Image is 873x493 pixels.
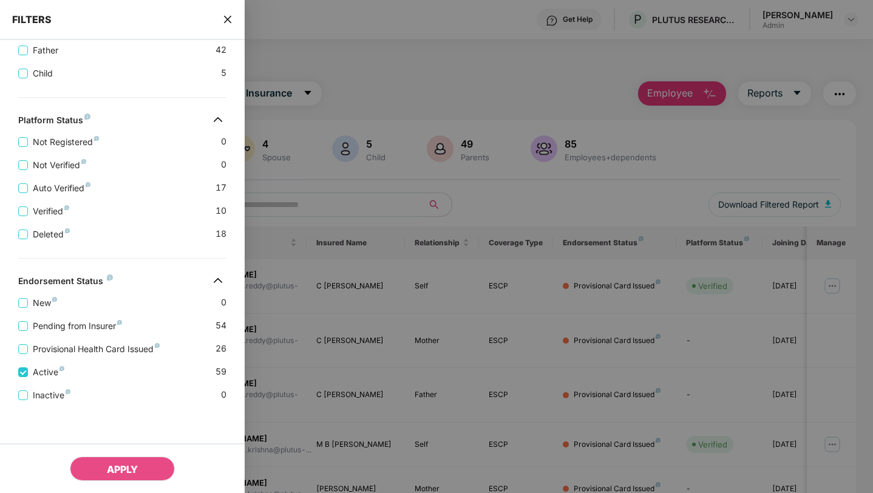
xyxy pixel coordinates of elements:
[28,67,58,80] span: Child
[28,205,74,218] span: Verified
[28,228,75,241] span: Deleted
[94,136,99,141] img: svg+xml;base64,PHN2ZyB4bWxucz0iaHR0cDovL3d3dy53My5vcmcvMjAwMC9zdmciIHdpZHRoPSI4IiBoZWlnaHQ9IjgiIH...
[28,158,91,172] span: Not Verified
[59,366,64,371] img: svg+xml;base64,PHN2ZyB4bWxucz0iaHR0cDovL3d3dy53My5vcmcvMjAwMC9zdmciIHdpZHRoPSI4IiBoZWlnaHQ9IjgiIH...
[208,110,228,129] img: svg+xml;base64,PHN2ZyB4bWxucz0iaHR0cDovL3d3dy53My5vcmcvMjAwMC9zdmciIHdpZHRoPSIzMiIgaGVpZ2h0PSIzMi...
[28,319,127,333] span: Pending from Insurer
[107,274,113,280] img: svg+xml;base64,PHN2ZyB4bWxucz0iaHR0cDovL3d3dy53My5vcmcvMjAwMC9zdmciIHdpZHRoPSI4IiBoZWlnaHQ9IjgiIH...
[221,296,226,310] span: 0
[65,228,70,233] img: svg+xml;base64,PHN2ZyB4bWxucz0iaHR0cDovL3d3dy53My5vcmcvMjAwMC9zdmciIHdpZHRoPSI4IiBoZWlnaHQ9IjgiIH...
[155,343,160,348] img: svg+xml;base64,PHN2ZyB4bWxucz0iaHR0cDovL3d3dy53My5vcmcvMjAwMC9zdmciIHdpZHRoPSI4IiBoZWlnaHQ9IjgiIH...
[223,13,233,25] span: close
[117,320,122,325] img: svg+xml;base64,PHN2ZyB4bWxucz0iaHR0cDovL3d3dy53My5vcmcvMjAwMC9zdmciIHdpZHRoPSI4IiBoZWlnaHQ9IjgiIH...
[216,181,226,195] span: 17
[216,227,226,241] span: 18
[221,158,226,172] span: 0
[216,319,226,333] span: 54
[28,135,104,149] span: Not Registered
[28,389,75,402] span: Inactive
[208,271,228,290] img: svg+xml;base64,PHN2ZyB4bWxucz0iaHR0cDovL3d3dy53My5vcmcvMjAwMC9zdmciIHdpZHRoPSIzMiIgaGVpZ2h0PSIzMi...
[18,115,90,129] div: Platform Status
[81,159,86,164] img: svg+xml;base64,PHN2ZyB4bWxucz0iaHR0cDovL3d3dy53My5vcmcvMjAwMC9zdmciIHdpZHRoPSI4IiBoZWlnaHQ9IjgiIH...
[70,457,175,481] button: APPLY
[216,365,226,379] span: 59
[221,388,226,402] span: 0
[216,43,226,57] span: 42
[28,182,95,195] span: Auto Verified
[86,182,90,187] img: svg+xml;base64,PHN2ZyB4bWxucz0iaHR0cDovL3d3dy53My5vcmcvMjAwMC9zdmciIHdpZHRoPSI4IiBoZWlnaHQ9IjgiIH...
[107,463,138,475] span: APPLY
[28,296,62,310] span: New
[216,342,226,356] span: 26
[28,342,165,356] span: Provisional Health Card Issued
[66,389,70,394] img: svg+xml;base64,PHN2ZyB4bWxucz0iaHR0cDovL3d3dy53My5vcmcvMjAwMC9zdmciIHdpZHRoPSI4IiBoZWlnaHQ9IjgiIH...
[221,66,226,80] span: 5
[28,44,63,57] span: Father
[221,135,226,149] span: 0
[216,204,226,218] span: 10
[18,276,113,290] div: Endorsement Status
[84,114,90,120] img: svg+xml;base64,PHN2ZyB4bWxucz0iaHR0cDovL3d3dy53My5vcmcvMjAwMC9zdmciIHdpZHRoPSI4IiBoZWlnaHQ9IjgiIH...
[64,205,69,210] img: svg+xml;base64,PHN2ZyB4bWxucz0iaHR0cDovL3d3dy53My5vcmcvMjAwMC9zdmciIHdpZHRoPSI4IiBoZWlnaHQ9IjgiIH...
[52,297,57,302] img: svg+xml;base64,PHN2ZyB4bWxucz0iaHR0cDovL3d3dy53My5vcmcvMjAwMC9zdmciIHdpZHRoPSI4IiBoZWlnaHQ9IjgiIH...
[28,365,69,379] span: Active
[12,13,52,25] span: FILTERS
